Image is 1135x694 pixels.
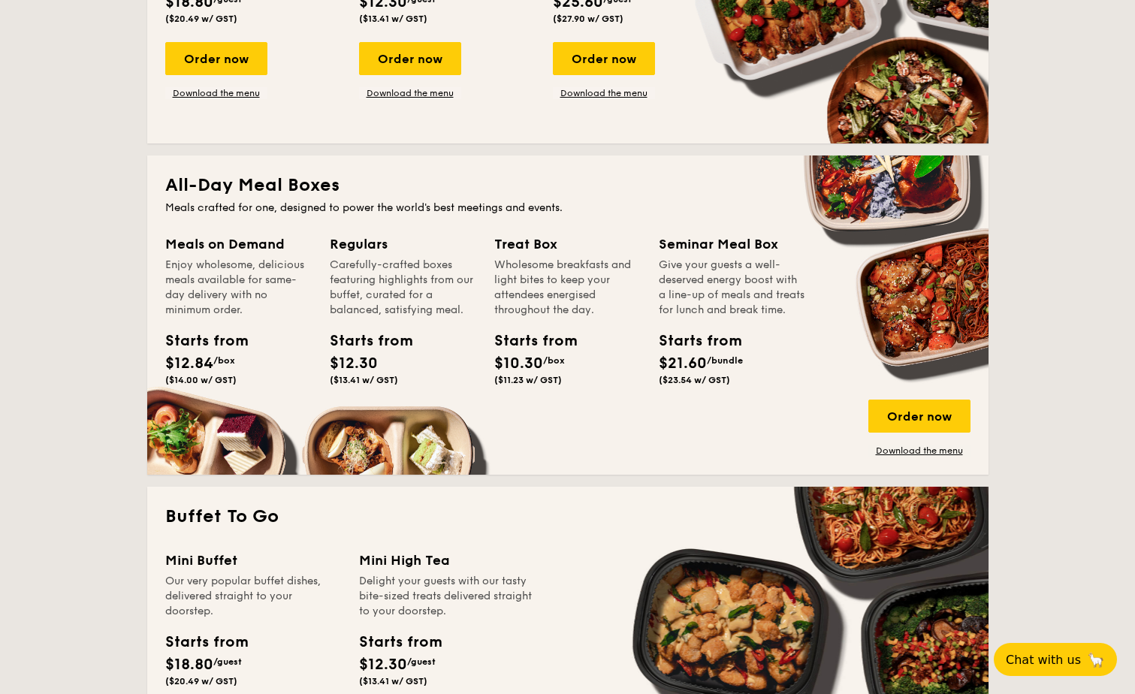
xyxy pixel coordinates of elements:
a: Download the menu [868,445,970,457]
span: Chat with us [1006,653,1081,667]
span: ($14.00 w/ GST) [165,375,237,385]
div: Mini Buffet [165,550,341,571]
div: Delight your guests with our tasty bite-sized treats delivered straight to your doorstep. [359,574,535,619]
span: ($13.41 w/ GST) [330,375,398,385]
span: /bundle [707,355,743,366]
div: Starts from [330,330,397,352]
a: Download the menu [553,87,655,99]
div: Our very popular buffet dishes, delivered straight to your doorstep. [165,574,341,619]
div: Starts from [165,631,247,653]
div: Carefully-crafted boxes featuring highlights from our buffet, curated for a balanced, satisfying ... [330,258,476,318]
span: ($20.49 w/ GST) [165,14,237,24]
a: Download the menu [165,87,267,99]
div: Starts from [659,330,726,352]
div: Wholesome breakfasts and light bites to keep your attendees energised throughout the day. [494,258,641,318]
div: Order now [868,400,970,433]
span: ($23.54 w/ GST) [659,375,730,385]
span: ($11.23 w/ GST) [494,375,562,385]
a: Download the menu [359,87,461,99]
div: Order now [553,42,655,75]
button: Chat with us🦙 [994,643,1117,676]
span: $12.30 [330,355,378,373]
div: Mini High Tea [359,550,535,571]
div: Order now [359,42,461,75]
div: Regulars [330,234,476,255]
span: $10.30 [494,355,543,373]
span: $12.84 [165,355,213,373]
span: $18.80 [165,656,213,674]
span: 🦙 [1087,651,1105,668]
div: Starts from [359,631,441,653]
div: Meals crafted for one, designed to power the world's best meetings and events. [165,201,970,216]
div: Starts from [165,330,233,352]
div: Treat Box [494,234,641,255]
span: ($20.49 w/ GST) [165,676,237,686]
span: ($13.41 w/ GST) [359,14,427,24]
span: ($27.90 w/ GST) [553,14,623,24]
span: /box [213,355,235,366]
span: ($13.41 w/ GST) [359,676,427,686]
span: $12.30 [359,656,407,674]
div: Starts from [494,330,562,352]
div: Enjoy wholesome, delicious meals available for same-day delivery with no minimum order. [165,258,312,318]
h2: All-Day Meal Boxes [165,173,970,198]
div: Seminar Meal Box [659,234,805,255]
div: Give your guests a well-deserved energy boost with a line-up of meals and treats for lunch and br... [659,258,805,318]
div: Order now [165,42,267,75]
h2: Buffet To Go [165,505,970,529]
div: Meals on Demand [165,234,312,255]
span: /guest [213,656,242,667]
span: /box [543,355,565,366]
span: /guest [407,656,436,667]
span: $21.60 [659,355,707,373]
